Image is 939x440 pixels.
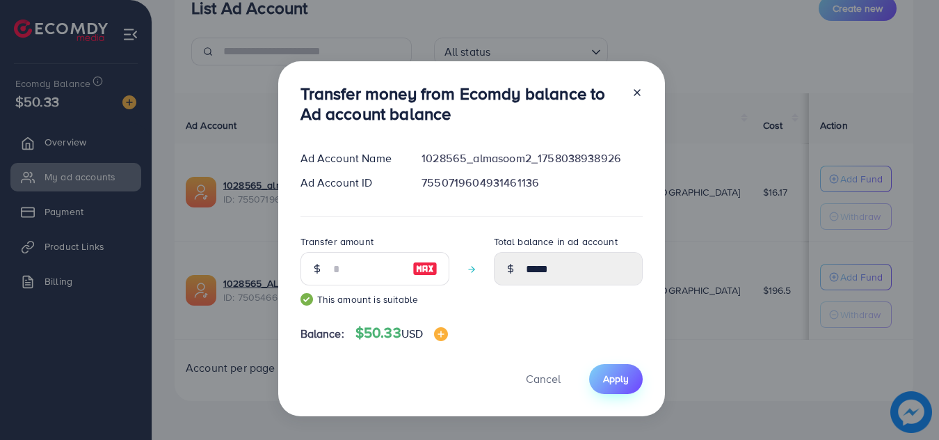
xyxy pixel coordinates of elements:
[603,372,629,386] span: Apply
[300,235,374,249] label: Transfer amount
[589,364,643,394] button: Apply
[289,150,411,166] div: Ad Account Name
[412,260,438,277] img: image
[355,324,448,342] h4: $50.33
[494,235,618,249] label: Total balance in ad account
[300,326,344,342] span: Balance:
[526,371,561,386] span: Cancel
[300,84,620,124] h3: Transfer money from Ecomdy balance to Ad account balance
[434,327,448,341] img: image
[508,364,578,394] button: Cancel
[410,150,653,166] div: 1028565_almasoom2_1758038938926
[410,175,653,191] div: 7550719604931461136
[300,293,313,306] img: guide
[300,292,449,306] small: This amount is suitable
[401,326,423,341] span: USD
[289,175,411,191] div: Ad Account ID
